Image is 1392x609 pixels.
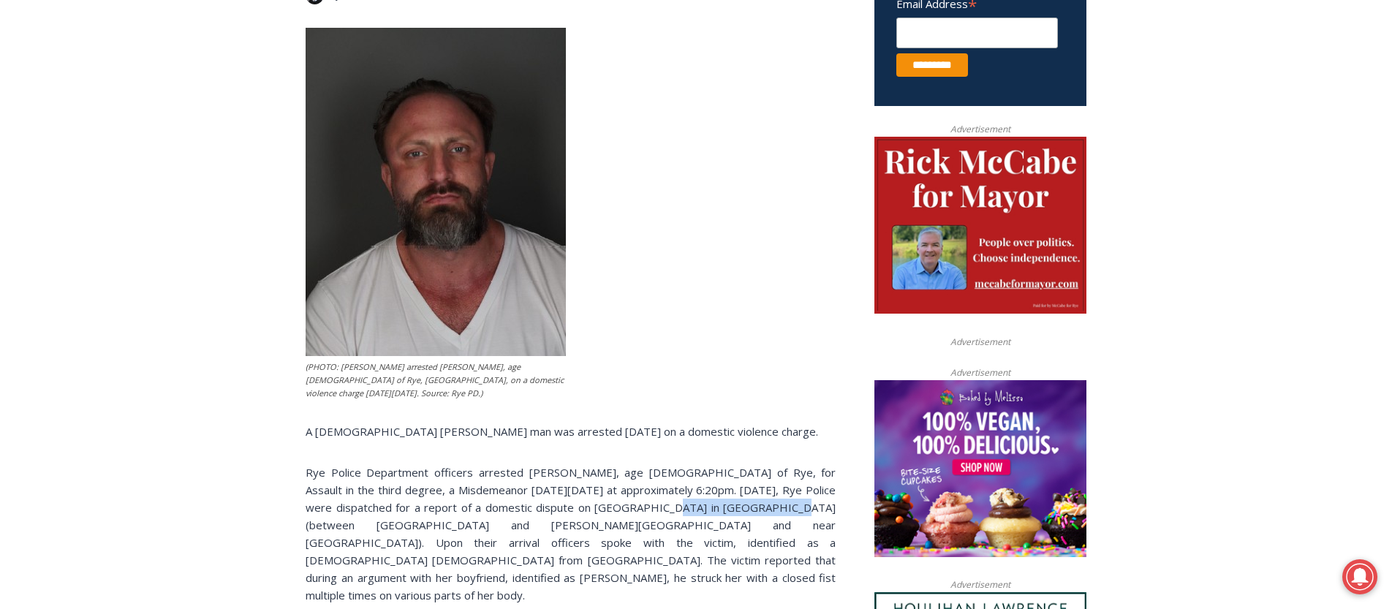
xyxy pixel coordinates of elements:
[874,137,1086,314] img: McCabe for Mayor
[936,122,1025,136] span: Advertisement
[306,28,566,356] img: (PHOTO: Rye PD arrested Michael P. O’Connell, age 42 of Rye, NY, on a domestic violence charge on...
[306,360,566,399] figcaption: (PHOTO: [PERSON_NAME] arrested [PERSON_NAME], age [DEMOGRAPHIC_DATA] of Rye, [GEOGRAPHIC_DATA], o...
[306,464,836,604] p: Rye Police Department officers arrested [PERSON_NAME], age [DEMOGRAPHIC_DATA] of Rye, for Assault...
[936,335,1025,349] span: Advertisement
[874,380,1086,557] img: Baked by Melissa
[936,366,1025,379] span: Advertisement
[306,423,836,440] p: A [DEMOGRAPHIC_DATA] [PERSON_NAME] man was arrested [DATE] on a domestic violence charge.
[936,578,1025,591] span: Advertisement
